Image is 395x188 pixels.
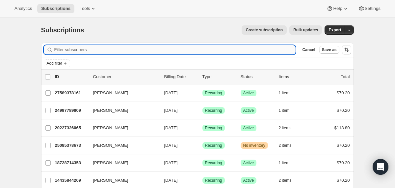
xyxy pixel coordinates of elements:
[14,6,32,11] span: Analytics
[279,141,299,150] button: 2 items
[55,158,350,168] div: 18728714353[PERSON_NAME][DATE]SuccessRecurringSuccessActive1 item$70.20
[243,90,254,96] span: Active
[93,142,128,149] span: [PERSON_NAME]
[47,61,62,66] span: Add filter
[279,176,299,185] button: 2 items
[279,88,297,98] button: 1 item
[337,143,350,148] span: $70.20
[93,160,128,166] span: [PERSON_NAME]
[164,160,178,165] span: [DATE]
[205,160,222,166] span: Recurring
[365,6,381,11] span: Settings
[37,4,74,13] button: Subscriptions
[164,74,197,80] p: Billing Date
[279,106,297,115] button: 1 item
[319,46,339,54] button: Save as
[205,178,222,183] span: Recurring
[93,90,128,96] span: [PERSON_NAME]
[289,25,322,35] button: Bulk updates
[205,143,222,148] span: Recurring
[337,90,350,95] span: $70.20
[55,125,88,131] p: 20227326065
[337,108,350,113] span: $70.20
[41,6,70,11] span: Subscriptions
[279,90,290,96] span: 1 item
[164,125,178,130] span: [DATE]
[325,25,345,35] button: Export
[279,123,299,133] button: 2 items
[93,107,128,114] span: [PERSON_NAME]
[55,74,88,80] p: ID
[55,160,88,166] p: 18728714353
[41,26,84,34] span: Subscriptions
[302,47,315,52] span: Cancel
[93,177,128,184] span: [PERSON_NAME]
[55,177,88,184] p: 14435844209
[55,74,350,80] div: IDCustomerBilling DateTypeStatusItemsTotal
[342,45,351,54] button: Sort the results
[55,90,88,96] p: 27589378161
[341,74,350,80] p: Total
[354,4,384,13] button: Settings
[334,125,350,130] span: $118.80
[54,45,296,54] input: Filter subscribers
[279,74,312,80] div: Items
[55,106,350,115] div: 24997789809[PERSON_NAME][DATE]SuccessRecurringSuccessActive1 item$70.20
[323,4,353,13] button: Help
[243,160,254,166] span: Active
[89,158,155,168] button: [PERSON_NAME]
[337,178,350,183] span: $70.20
[55,123,350,133] div: 20227326065[PERSON_NAME][DATE]SuccessRecurringSuccessActive2 items$118.80
[300,46,318,54] button: Cancel
[242,25,287,35] button: Create subscription
[279,143,292,148] span: 2 items
[55,107,88,114] p: 24997789809
[373,159,388,175] div: Open Intercom Messenger
[337,160,350,165] span: $70.20
[293,27,318,33] span: Bulk updates
[89,140,155,151] button: [PERSON_NAME]
[93,74,159,80] p: Customer
[55,88,350,98] div: 27589378161[PERSON_NAME][DATE]SuccessRecurringSuccessActive1 item$70.20
[279,178,292,183] span: 2 items
[246,27,283,33] span: Create subscription
[11,4,36,13] button: Analytics
[279,160,290,166] span: 1 item
[164,108,178,113] span: [DATE]
[44,59,70,67] button: Add filter
[205,125,222,131] span: Recurring
[55,142,88,149] p: 25085378673
[93,125,128,131] span: [PERSON_NAME]
[164,178,178,183] span: [DATE]
[279,158,297,168] button: 1 item
[279,125,292,131] span: 2 items
[279,108,290,113] span: 1 item
[55,141,350,150] div: 25085378673[PERSON_NAME][DATE]SuccessRecurringWarningNo inventory2 items$70.20
[205,90,222,96] span: Recurring
[322,47,337,52] span: Save as
[89,175,155,186] button: [PERSON_NAME]
[164,143,178,148] span: [DATE]
[333,6,342,11] span: Help
[241,74,274,80] p: Status
[329,27,341,33] span: Export
[80,6,90,11] span: Tools
[243,108,254,113] span: Active
[89,123,155,133] button: [PERSON_NAME]
[89,105,155,116] button: [PERSON_NAME]
[243,143,265,148] span: No inventory
[243,178,254,183] span: Active
[202,74,235,80] div: Type
[89,88,155,98] button: [PERSON_NAME]
[243,125,254,131] span: Active
[205,108,222,113] span: Recurring
[55,176,350,185] div: 14435844209[PERSON_NAME][DATE]SuccessRecurringSuccessActive2 items$70.20
[76,4,100,13] button: Tools
[164,90,178,95] span: [DATE]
